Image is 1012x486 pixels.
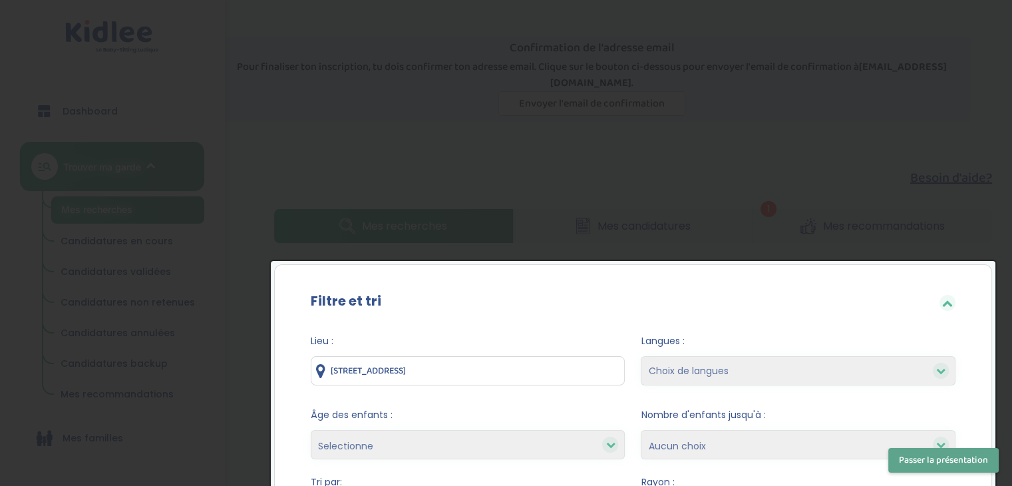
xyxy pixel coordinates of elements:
input: Ville ou code postale [311,356,625,385]
span: Nombre d'enfants jusqu'à : [641,408,955,422]
span: Langues : [641,334,955,348]
span: Lieu : [311,334,625,348]
label: Filtre et tri [311,291,381,311]
button: Passer la présentation [888,448,999,473]
span: Âge des enfants : [311,408,625,422]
